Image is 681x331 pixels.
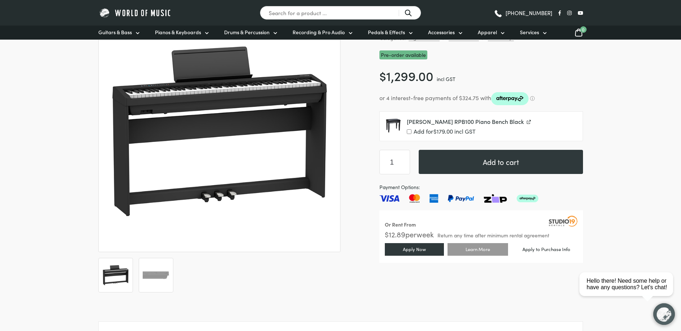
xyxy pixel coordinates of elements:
span: $ 12.89 [385,229,405,239]
span: Guitars & Bass [98,28,132,36]
div: > [482,35,485,41]
label: Add for [407,128,577,135]
span: Pre-order available [379,50,427,59]
img: World of Music [98,7,172,18]
img: Studio19 Rentals [549,216,578,227]
bdi: 1,299.00 [379,67,433,84]
img: Roland FP-30X Black Bundle Digital Piano [102,262,129,288]
img: Roland FP-30X Black Bundle Digital Piano - Image 2 [143,262,169,288]
span: Payment Options: [379,183,583,191]
span: 0 [580,26,587,33]
span: 179.00 [433,127,453,135]
div: > [442,35,446,41]
span: Recording & Pro Audio [293,28,345,36]
iframe: Chat with our support team [577,252,681,331]
div: Or Rent From [385,220,416,229]
span: Apparel [478,28,497,36]
a: Apply Now [385,243,444,256]
input: Add for$179.00 incl GST [407,129,411,134]
span: Return any time after minimum rental agreement [437,233,549,238]
input: Product quantity [379,150,410,174]
button: Add to cart [419,150,583,174]
span: per week [405,229,434,239]
span: Pianos & Keyboards [155,28,201,36]
span: Drums & Percussion [224,28,270,36]
a: [PHONE_NUMBER] [494,8,552,18]
span: Pedals & Effects [368,28,405,36]
span: Accessories [428,28,455,36]
span: Services [520,28,539,36]
img: Roland-RPB100-Piano-Bench-Black [386,117,401,133]
span: $ [433,127,437,135]
span: incl GST [437,75,455,82]
span: $ [379,67,386,84]
a: Apply to Purchase Info [512,244,581,255]
span: [PERSON_NAME] RPB100 Piano Bench Black [407,117,524,125]
input: Search for a product ... [260,6,421,20]
a: Learn More [448,243,508,256]
span: [PHONE_NUMBER] [506,10,552,15]
span: incl GST [454,127,476,135]
img: Pay with Master card, Visa, American Express and Paypal [379,194,538,203]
